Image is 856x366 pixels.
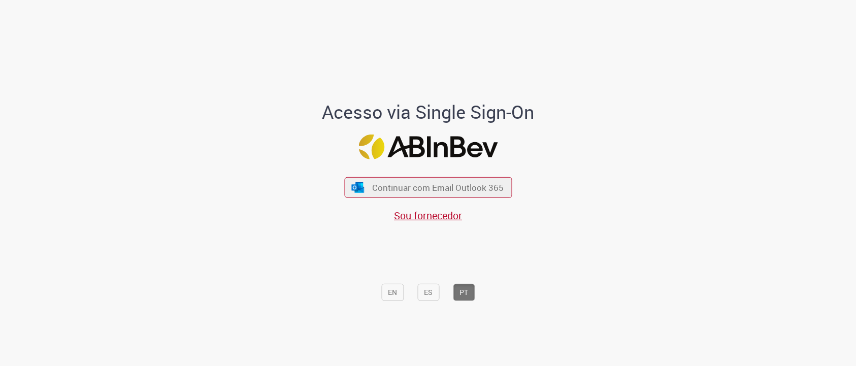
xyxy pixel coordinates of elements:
[351,182,365,192] img: ícone Azure/Microsoft 360
[344,177,512,198] button: ícone Azure/Microsoft 360 Continuar com Email Outlook 365
[381,283,404,301] button: EN
[394,209,462,222] a: Sou fornecedor
[453,283,475,301] button: PT
[287,102,569,122] h1: Acesso via Single Sign-On
[417,283,439,301] button: ES
[372,182,504,193] span: Continuar com Email Outlook 365
[358,135,498,159] img: Logo ABInBev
